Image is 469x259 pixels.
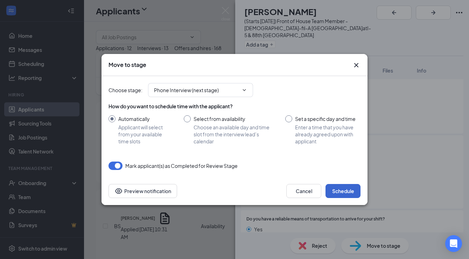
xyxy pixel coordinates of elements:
[445,235,462,252] div: Open Intercom Messenger
[286,184,321,198] button: Cancel
[352,61,360,69] svg: Cross
[352,61,360,69] button: Close
[114,187,123,195] svg: Eye
[108,103,360,110] div: How do you want to schedule time with the applicant?
[108,86,142,94] span: Choose stage :
[108,184,177,198] button: Preview notificationEye
[108,61,146,69] h3: Move to stage
[125,162,238,170] span: Mark applicant(s) as Completed for Review Stage
[241,87,247,93] svg: ChevronDown
[325,184,360,198] button: Schedule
